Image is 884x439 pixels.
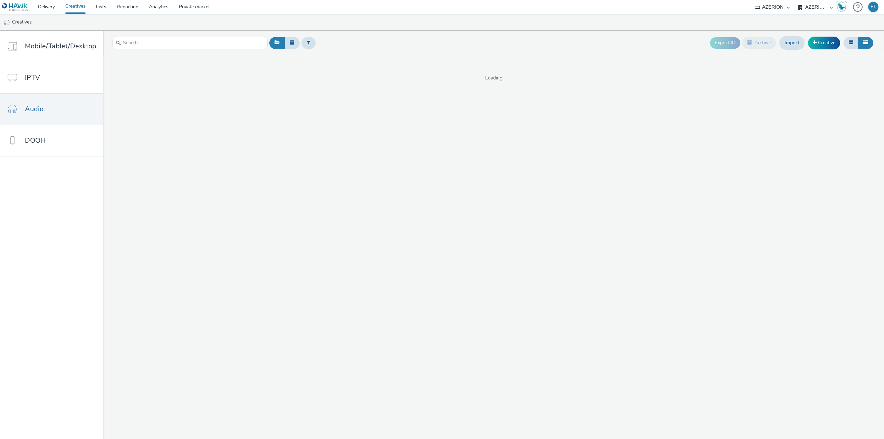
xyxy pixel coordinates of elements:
div: ET [871,2,876,12]
a: Hawk Academy [836,1,849,12]
span: Loading [103,75,884,82]
a: Creative [808,37,840,49]
span: IPTV [25,73,40,83]
button: Archive [742,37,776,49]
button: Table [858,37,873,49]
span: DOOH [25,135,46,145]
span: Audio [25,104,44,114]
button: Grid [844,37,858,49]
span: Mobile/Tablet/Desktop [25,41,96,51]
img: Hawk Academy [836,1,847,12]
input: Search... [112,37,268,49]
a: Import [779,36,805,49]
img: undefined Logo [2,3,28,11]
button: Export ID [710,37,740,48]
img: audio [3,19,10,26]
